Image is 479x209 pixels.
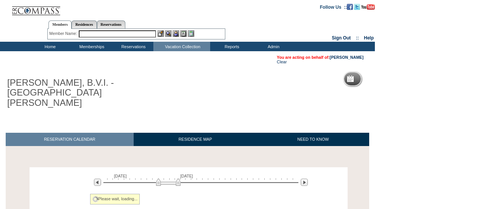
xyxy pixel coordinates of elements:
img: Previous [94,179,101,186]
img: spinner2.gif [92,196,98,202]
a: Members [48,20,72,29]
img: View [165,30,172,37]
div: Member Name: [49,30,78,37]
span: :: [356,35,359,41]
a: Help [364,35,374,41]
a: Residences [72,20,97,28]
span: [DATE] [180,174,193,178]
td: Vacation Collection [153,42,210,51]
a: NEED TO KNOW [257,133,369,146]
img: Become our fan on Facebook [347,4,353,10]
a: Clear [277,60,287,64]
img: Next [301,179,308,186]
a: Follow us on Twitter [354,4,360,9]
img: Subscribe to our YouTube Channel [361,4,375,10]
img: b_edit.gif [158,30,164,37]
h1: [PERSON_NAME], B.V.I. - [GEOGRAPHIC_DATA][PERSON_NAME] [6,76,175,109]
a: RESIDENCE MAP [134,133,257,146]
img: b_calculator.gif [188,30,194,37]
a: Subscribe to our YouTube Channel [361,4,375,9]
h5: Reservation Calendar [357,77,415,82]
td: Admin [252,42,293,51]
span: You are acting on behalf of: [277,55,364,60]
a: [PERSON_NAME] [330,55,364,60]
div: Please wait, loading... [90,194,140,204]
td: Reports [210,42,252,51]
a: Reservations [97,20,125,28]
td: Reservations [112,42,153,51]
td: Memberships [70,42,112,51]
a: Sign Out [332,35,351,41]
a: RESERVATION CALENDAR [6,133,134,146]
a: Become our fan on Facebook [347,4,353,9]
td: Follow Us :: [320,4,347,10]
span: [DATE] [114,174,127,178]
td: Home [28,42,70,51]
img: Impersonate [173,30,179,37]
img: Reservations [180,30,187,37]
img: Follow us on Twitter [354,4,360,10]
